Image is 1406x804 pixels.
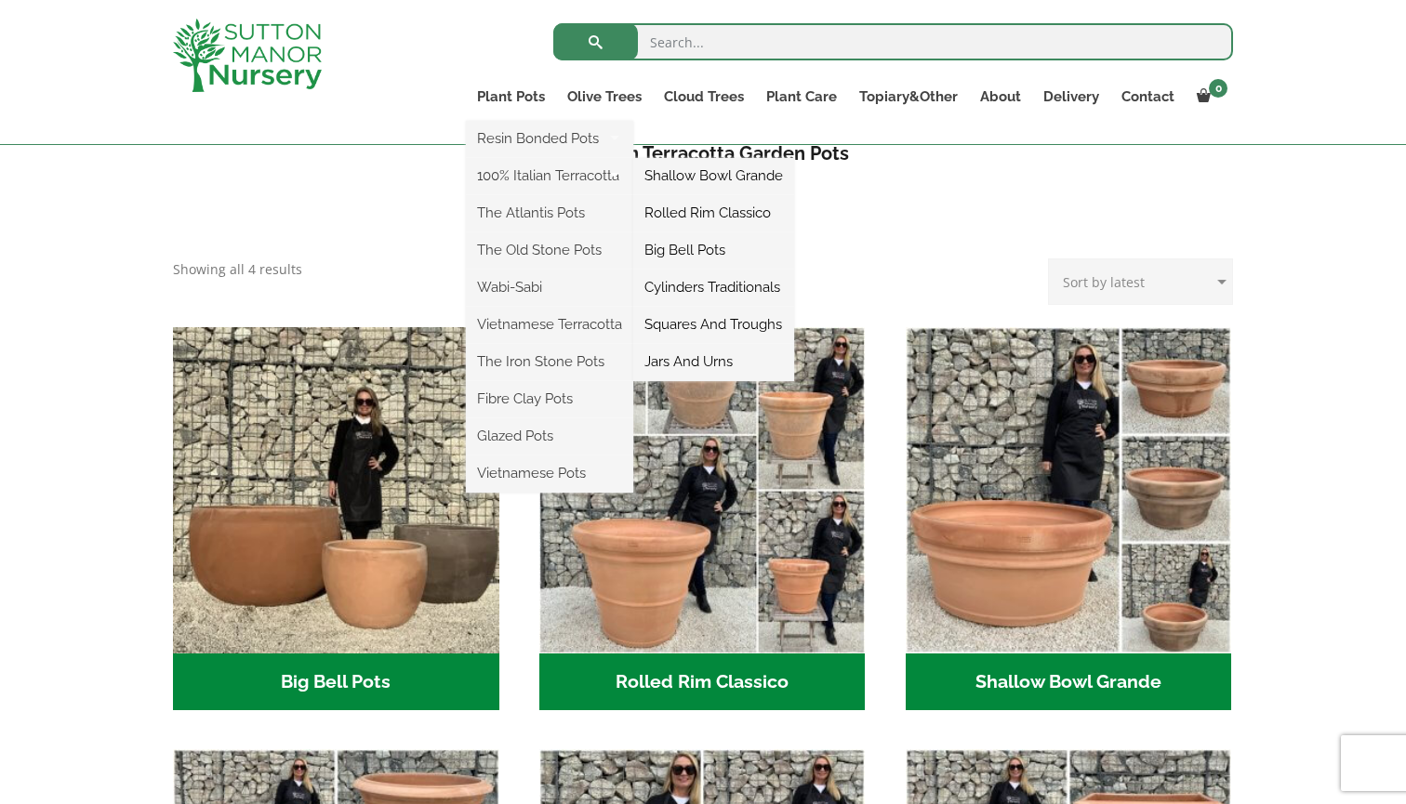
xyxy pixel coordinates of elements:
a: Jars And Urns [633,348,794,376]
a: Vietnamese Pots [466,459,633,487]
a: Cylinders Traditionals [633,273,794,301]
a: About [969,84,1032,110]
a: Visit product category Rolled Rim Classico [539,327,866,710]
a: Big Bell Pots [633,236,794,264]
a: Olive Trees [556,84,653,110]
a: Plant Pots [466,84,556,110]
a: Rolled Rim Classico [633,199,794,227]
a: The Atlantis Pots [466,199,633,227]
a: Fibre Clay Pots [466,385,633,413]
a: Squares And Troughs [633,310,794,338]
a: Vietnamese Terracotta [466,310,633,338]
h2: Rolled Rim Classico [539,653,866,711]
a: Delivery [1032,84,1110,110]
a: 100% Italian Terracotta [466,162,633,190]
h2: Big Bell Pots [173,653,499,711]
a: Topiary&Other [848,84,969,110]
img: logo [173,19,322,92]
a: 0 [1186,84,1233,110]
a: Wabi-Sabi [466,273,633,301]
a: Cloud Trees [653,84,755,110]
a: Contact [1110,84,1186,110]
a: Shallow Bowl Grande [633,162,794,190]
img: Rolled Rim Classico [539,327,866,653]
input: Search... [553,23,1233,60]
span: 0 [1209,79,1227,98]
h2: Shallow Bowl Grande [906,653,1232,711]
a: The Old Stone Pots [466,236,633,264]
a: Visit product category Shallow Bowl Grande [906,327,1232,710]
a: Glazed Pots [466,422,633,450]
p: Showing all 4 results [173,258,302,281]
img: Shallow Bowl Grande [906,327,1232,653]
img: Big Bell Pots [173,327,499,653]
a: The Iron Stone Pots [466,348,633,376]
select: Shop order [1048,258,1233,305]
a: Visit product category Big Bell Pots [173,327,499,710]
a: Resin Bonded Pots [466,125,633,152]
a: Plant Care [755,84,848,110]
